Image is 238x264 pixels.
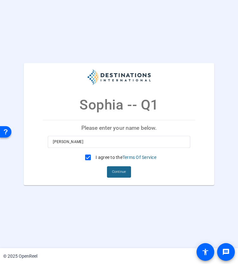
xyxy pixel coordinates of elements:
[94,154,156,160] label: I agree to the
[87,69,151,85] img: company-logo
[222,248,230,256] mat-icon: message
[107,166,131,178] button: Continue
[43,120,195,135] p: Please enter your name below.
[112,167,126,177] span: Continue
[122,155,156,160] a: Terms Of Service
[3,253,37,260] div: © 2025 OpenReel
[79,94,159,115] p: Sophia -- Q1
[202,248,209,256] mat-icon: accessibility
[53,138,185,146] input: Enter your name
